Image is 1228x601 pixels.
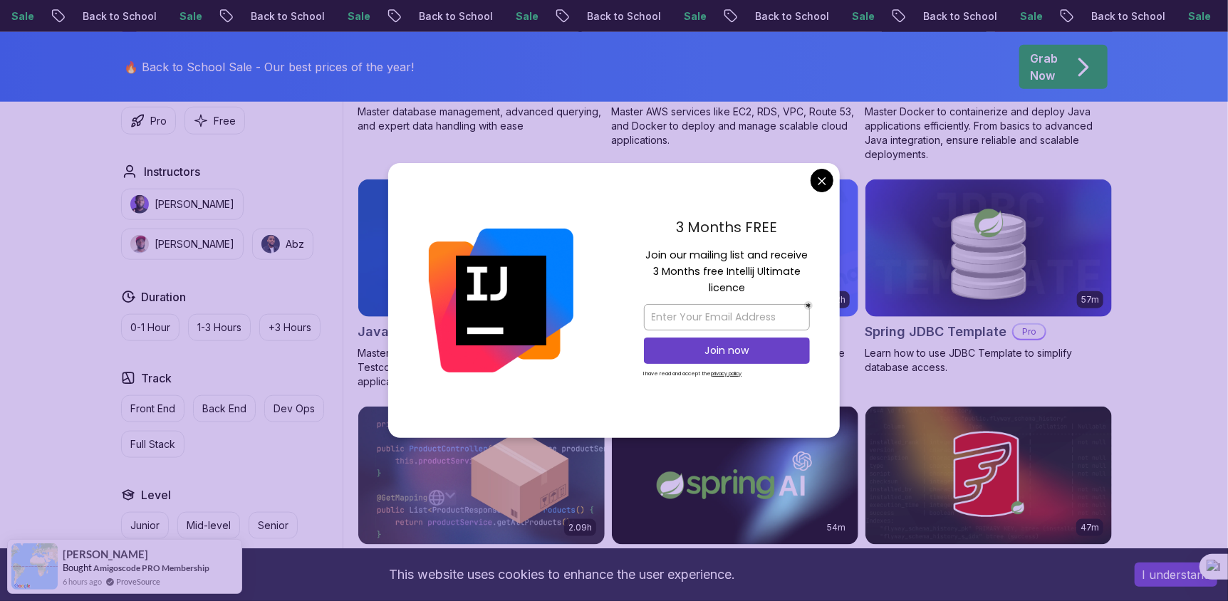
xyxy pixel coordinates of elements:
[358,179,605,318] img: Java Integration Testing card
[155,237,234,251] p: [PERSON_NAME]
[865,322,1006,342] h2: Spring JDBC Template
[1135,563,1217,587] button: Accept cookies
[865,407,1112,545] img: Flyway and Spring Boot card
[612,407,858,545] img: Spring AI card
[141,370,172,387] h2: Track
[274,402,315,416] p: Dev Ops
[865,179,1113,375] a: Spring JDBC Template card57mSpring JDBC TemplateProLearn how to use JDBC Template to simplify dat...
[130,320,170,335] p: 0-1 Hour
[1081,294,1099,305] p: 57m
[121,229,244,260] button: instructor img[PERSON_NAME]
[187,518,231,533] p: Mid-level
[150,114,167,128] p: Pro
[121,395,184,422] button: Front End
[121,431,184,458] button: Full Stack
[264,395,324,422] button: Dev Ops
[197,320,241,335] p: 1-3 Hours
[325,9,370,23] p: Sale
[130,518,160,533] p: Junior
[202,402,246,416] p: Back End
[144,163,200,180] h2: Instructors
[63,548,148,560] span: [PERSON_NAME]
[261,235,280,254] img: instructor img
[184,107,245,135] button: Free
[116,575,160,587] a: ProveSource
[564,9,661,23] p: Back to School
[228,9,325,23] p: Back to School
[63,575,102,587] span: 6 hours ago
[661,9,707,23] p: Sale
[358,407,605,545] img: Spring Boot Product API card
[732,9,829,23] p: Back to School
[130,402,175,416] p: Front End
[157,9,202,23] p: Sale
[155,197,234,211] p: [PERSON_NAME]
[493,9,538,23] p: Sale
[121,314,179,341] button: 0-1 Hour
[997,9,1043,23] p: Sale
[865,346,1113,375] p: Learn how to use JDBC Template to simplify database access.
[1014,325,1045,339] p: Pro
[865,105,1113,162] p: Master Docker to containerize and deploy Java applications efficiently. From basics to advanced J...
[358,179,605,390] a: Java Integration Testing card1.67hNEWJava Integration TestingProMaster Java integration testing w...
[11,543,58,590] img: provesource social proof notification image
[1165,9,1211,23] p: Sale
[1081,522,1099,533] p: 47m
[60,9,157,23] p: Back to School
[1068,9,1165,23] p: Back to School
[124,58,414,75] p: 🔥 Back to School Sale - Our best prices of the year!
[214,114,236,128] p: Free
[611,105,859,147] p: Master AWS services like EC2, RDS, VPC, Route 53, and Docker to deploy and manage scalable cloud ...
[900,9,997,23] p: Back to School
[358,346,605,389] p: Master Java integration testing with Spring Boot, Testcontainers, and WebTestClient for robust ap...
[130,437,175,451] p: Full Stack
[252,229,313,260] button: instructor imgAbz
[11,559,1113,590] div: This website uses cookies to enhance the user experience.
[249,512,298,539] button: Senior
[865,179,1112,318] img: Spring JDBC Template card
[568,522,592,533] p: 2.09h
[396,9,493,23] p: Back to School
[141,486,171,503] h2: Level
[259,314,321,341] button: +3 Hours
[121,189,244,220] button: instructor img[PERSON_NAME]
[827,522,845,533] p: 54m
[188,314,251,341] button: 1-3 Hours
[141,288,186,305] h2: Duration
[121,512,169,539] button: Junior
[121,107,176,135] button: Pro
[130,235,149,254] img: instructor img
[1030,50,1058,84] p: Grab Now
[63,562,92,573] span: Bought
[93,563,209,573] a: Amigoscode PRO Membership
[130,195,149,214] img: instructor img
[177,512,240,539] button: Mid-level
[286,237,304,251] p: Abz
[829,9,875,23] p: Sale
[269,320,311,335] p: +3 Hours
[193,395,256,422] button: Back End
[358,322,514,342] h2: Java Integration Testing
[258,518,288,533] p: Senior
[358,105,605,133] p: Master database management, advanced querying, and expert data handling with ease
